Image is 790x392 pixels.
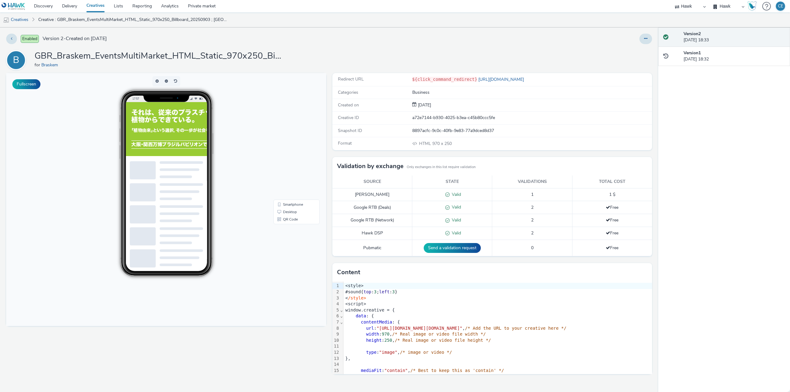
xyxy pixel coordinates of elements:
[343,319,652,325] div: : {
[332,313,340,319] div: 6
[268,142,312,150] li: QR Code
[332,343,340,349] div: 11
[424,243,481,253] button: Send a validation request
[366,338,382,343] span: height
[417,102,431,108] span: [DATE]
[572,175,652,188] th: Total cost
[332,325,340,332] div: 8
[343,313,652,319] div: : {
[343,349,652,356] div: : ,
[410,368,504,373] span: /* Best to keep this as 'contain' */
[531,204,534,210] span: 2
[126,24,133,27] span: 17:57
[531,230,534,236] span: 2
[332,289,340,295] div: 2
[606,217,618,223] span: Free
[384,338,392,343] span: 250
[332,240,412,256] td: Pubmatic
[379,289,390,294] span: left
[343,307,652,313] div: window.creative = {
[332,373,340,380] div: 16
[332,361,340,368] div: 14
[412,89,652,96] div: Business
[43,35,107,42] span: Version 2 - Created on [DATE]
[418,141,452,146] span: 970 x 250
[332,175,412,188] th: Source
[6,57,28,63] a: B
[450,230,461,236] span: Valid
[41,62,60,68] a: Braskem
[606,204,618,210] span: Free
[412,175,492,188] th: State
[332,356,340,362] div: 13
[684,31,785,43] div: [DATE] 18:33
[412,77,477,82] code: ${click_command_redirect}
[361,320,392,324] span: contentMedia
[332,227,412,240] td: Hawk DSP
[268,135,312,142] li: Desktop
[379,350,397,355] span: "image"
[366,326,374,331] span: url
[343,283,652,289] div: <style>
[332,337,340,344] div: 10
[12,79,40,89] button: Fullscreen
[392,289,395,294] span: 3
[332,307,340,313] div: 5
[3,17,9,23] img: mobile
[412,128,652,134] div: 8897acfc-9c0c-40fb-9e83-77a9dced8d37
[332,319,340,325] div: 7
[747,1,757,11] img: Hawk Academy
[332,301,340,307] div: 4
[337,162,404,171] h3: Validation by exchange
[366,332,379,336] span: width
[382,332,389,336] span: 970
[343,356,652,362] div: },
[338,128,362,134] span: Snapshot ID
[332,283,340,289] div: 1
[332,368,340,374] div: 15
[343,301,652,307] div: <script>
[332,188,412,201] td: [PERSON_NAME]
[337,268,360,277] h3: Content
[338,140,352,146] span: Format
[13,52,19,69] div: B
[332,331,340,337] div: 9
[531,217,534,223] span: 2
[343,325,652,332] div: : ,
[465,326,567,331] span: /* Add the URL to your creative here */
[747,1,759,11] a: Hawk Academy
[450,192,461,197] span: Valid
[35,50,281,62] h1: GBR_Braskem_EventsMultiMarket_HTML_Static_970x250_Billboard_20250903 ; [GEOGRAPHIC_DATA]
[606,245,618,251] span: Free
[356,313,366,318] span: data
[2,2,25,10] img: undefined Logo
[684,50,785,63] div: [DATE] 18:32
[343,295,652,301] div: <
[477,76,526,82] a: [URL][DOMAIN_NAME]
[364,289,371,294] span: top
[395,338,491,343] span: /* Real image or video file height */
[531,192,534,197] span: 1
[343,337,652,344] div: : ,
[366,350,376,355] span: type
[392,332,486,336] span: /* Real image or video file width */
[338,76,364,82] span: Redirect URL
[450,217,461,223] span: Valid
[684,50,701,56] strong: Version 1
[419,141,432,146] span: HTML
[332,349,340,356] div: 12
[338,102,359,108] span: Created on
[332,201,412,214] td: Google RTB (Deals)
[343,368,652,374] div: : ,
[374,289,376,294] span: 3
[384,368,408,373] span: "contain"
[343,331,652,337] div: : ,
[684,31,701,37] strong: Version 2
[417,102,431,108] div: Creation 03 September 2025, 18:32
[343,289,652,295] div: #sound{ : ; : }
[332,214,412,227] td: Google RTB (Network)
[21,35,39,43] span: Enabled
[361,368,382,373] span: mediaFit
[268,128,312,135] li: Smartphone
